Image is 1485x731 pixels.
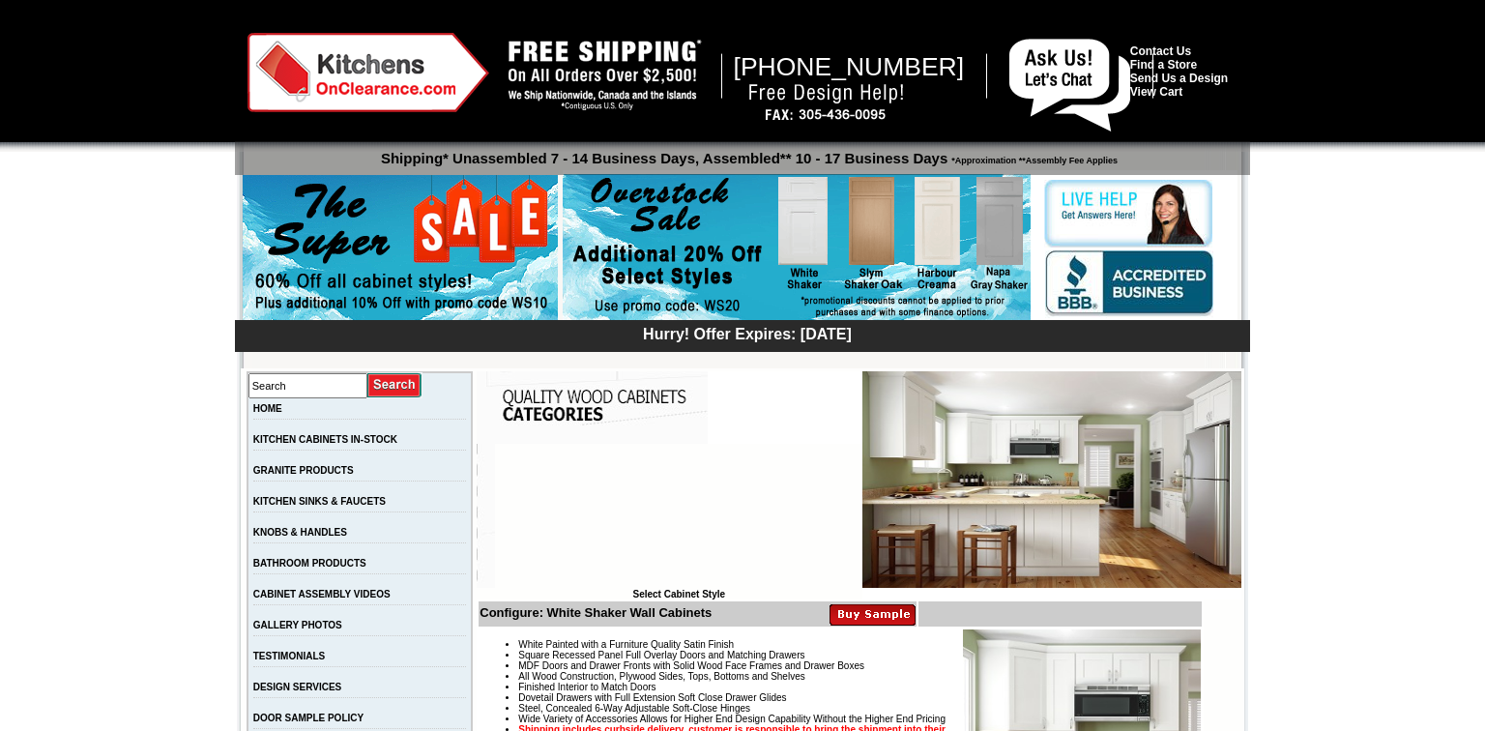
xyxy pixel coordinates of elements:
a: TESTIMONIALS [253,651,325,661]
a: DESIGN SERVICES [253,682,342,692]
img: White Shaker [862,371,1241,588]
a: DOOR SAMPLE POLICY [253,713,364,723]
a: GALLERY PHOTOS [253,620,342,630]
img: Kitchens on Clearance Logo [247,33,489,112]
a: BATHROOM PRODUCTS [253,558,366,569]
a: GRANITE PRODUCTS [253,465,354,476]
li: Dovetail Drawers with Full Extension Soft Close Drawer Glides [518,692,1200,703]
li: MDF Doors and Drawer Fronts with Solid Wood Face Frames and Drawer Boxes [518,660,1200,671]
b: Configure: White Shaker Wall Cabinets [480,605,712,620]
li: White Painted with a Furniture Quality Satin Finish [518,639,1200,650]
div: Hurry! Offer Expires: [DATE] [245,323,1250,343]
li: Wide Variety of Accessories Allows for Higher End Design Capability Without the Higher End Pricing [518,714,1200,724]
input: Submit [367,372,422,398]
a: Send Us a Design [1130,72,1228,85]
span: [PHONE_NUMBER] [734,52,965,81]
b: Select Cabinet Style [632,589,725,599]
a: View Cart [1130,85,1182,99]
span: *Approximation **Assembly Fee Applies [947,151,1118,165]
a: HOME [253,403,282,414]
a: Contact Us [1130,44,1191,58]
a: KITCHEN CABINETS IN-STOCK [253,434,397,445]
li: Finished Interior to Match Doors [518,682,1200,692]
li: Square Recessed Panel Full Overlay Doors and Matching Drawers [518,650,1200,660]
iframe: Browser incompatible [495,444,862,589]
a: Find a Store [1130,58,1197,72]
a: CABINET ASSEMBLY VIDEOS [253,589,391,599]
li: Steel, Concealed 6-Way Adjustable Soft-Close Hinges [518,703,1200,714]
p: Shipping* Unassembled 7 - 14 Business Days, Assembled** 10 - 17 Business Days [245,141,1250,166]
li: All Wood Construction, Plywood Sides, Tops, Bottoms and Shelves [518,671,1200,682]
a: KNOBS & HANDLES [253,527,347,538]
a: KITCHEN SINKS & FAUCETS [253,496,386,507]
